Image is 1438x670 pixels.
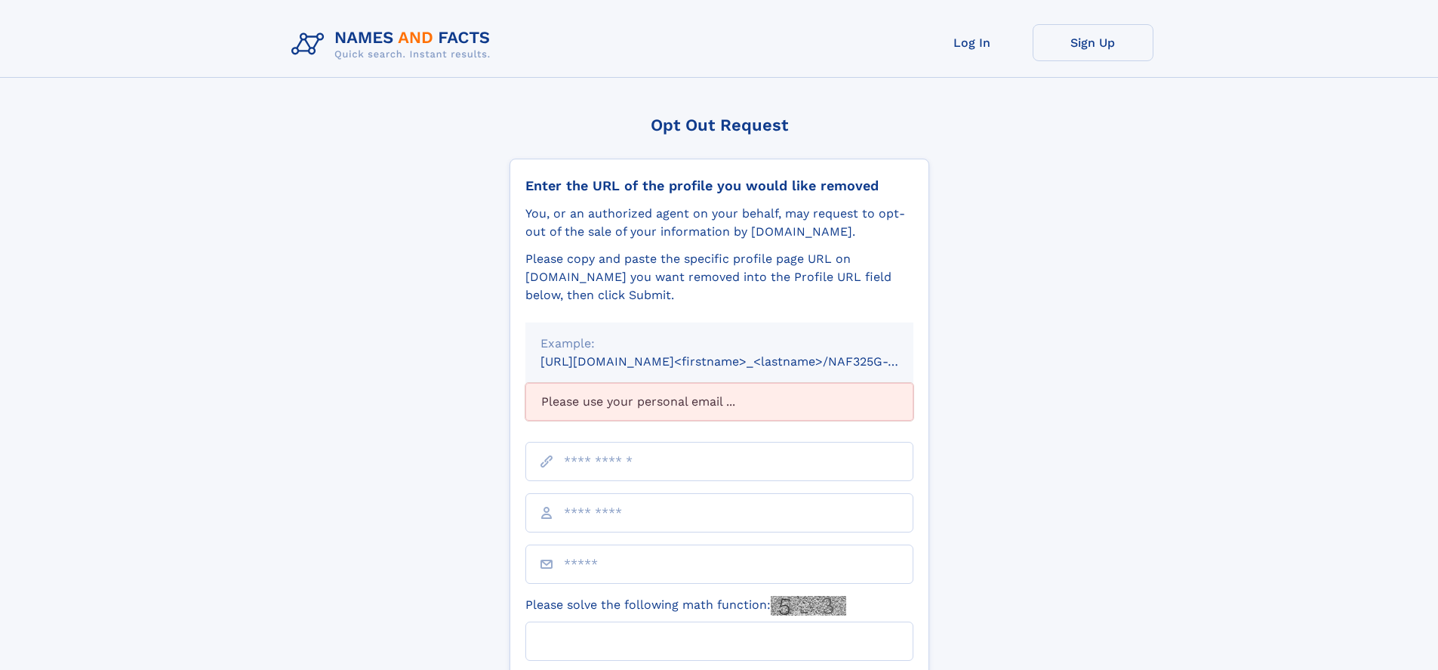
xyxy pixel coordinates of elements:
a: Log In [912,24,1033,61]
small: [URL][DOMAIN_NAME]<firstname>_<lastname>/NAF325G-xxxxxxxx [540,354,942,369]
a: Sign Up [1033,24,1153,61]
div: Please use your personal email ... [525,383,913,421]
div: You, or an authorized agent on your behalf, may request to opt-out of the sale of your informatio... [525,205,913,241]
img: Logo Names and Facts [285,24,503,65]
div: Opt Out Request [510,116,929,134]
div: Enter the URL of the profile you would like removed [525,178,913,194]
div: Example: [540,335,898,353]
label: Please solve the following math function: [525,596,846,616]
div: Please copy and paste the specific profile page URL on [DOMAIN_NAME] you want removed into the Pr... [525,250,913,304]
